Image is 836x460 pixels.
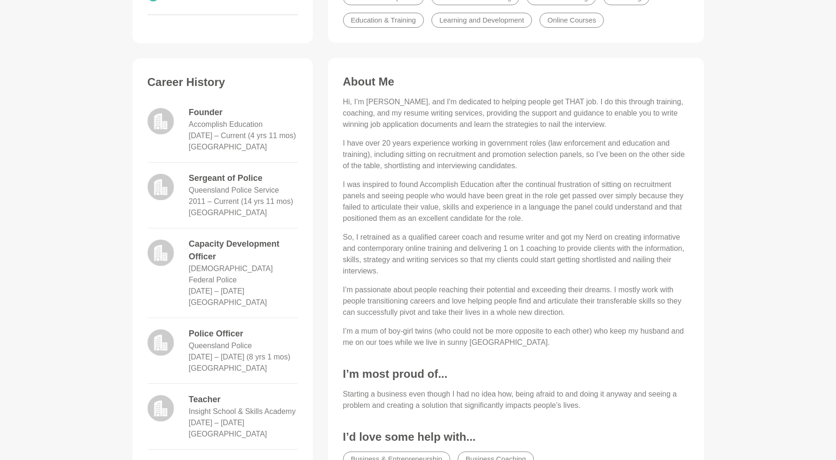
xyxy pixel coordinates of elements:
dd: [GEOGRAPHIC_DATA] [189,363,267,374]
p: Starting a business even though I had no idea how, being afraid to and doing it anyway and seeing... [343,389,689,411]
p: I’m a mum of boy-girl twins (who could not be more opposite to each other) who keep my husband an... [343,326,689,348]
p: I’m passionate about people reaching their potential and exceeding their dreams. I mostly work wi... [343,284,689,318]
dd: Queensland Police Service [189,185,279,196]
dd: 2007 – 2008 [189,417,245,429]
dd: Accomplish Education [189,119,263,130]
dd: Founder [189,106,298,119]
dd: [GEOGRAPHIC_DATA] [189,297,267,308]
dd: 2002 – 2010 (8 yrs 1 mos) [189,351,290,363]
h3: About Me [343,75,689,89]
time: [DATE] – [DATE] [189,419,245,427]
dd: Police Officer [189,327,298,340]
h3: Career History [148,75,298,89]
dd: Capacity Development Officer [189,238,298,263]
p: So, I retrained as a qualified career coach and resume writer and got my Nerd on creating informa... [343,232,689,277]
time: 2011 – Current (14 yrs 11 mos) [189,197,293,205]
dd: 2010 – 2011 [189,286,245,297]
time: [DATE] – Current (4 yrs 11 mos) [189,132,296,140]
img: logo [148,108,174,134]
h3: I’d love some help with... [343,430,689,444]
dd: [GEOGRAPHIC_DATA] [189,429,267,440]
dd: [GEOGRAPHIC_DATA] [189,141,267,153]
dd: 2011 – Current (14 yrs 11 mos) [189,196,293,207]
dd: Sergeant of Police [189,172,298,185]
h3: I’m most proud of... [343,367,689,381]
p: Hi, I’m [PERSON_NAME], and I'm dedicated to helping people get THAT job. I do this through traini... [343,96,689,130]
dd: [GEOGRAPHIC_DATA] [189,207,267,218]
img: logo [148,174,174,200]
img: logo [148,329,174,356]
time: [DATE] – [DATE] [189,287,245,295]
p: I was inspired to found Accomplish Education after the continual frustration of sitting on recrui... [343,179,689,224]
dd: Insight School & Skills Academy [189,406,296,417]
time: [DATE] – [DATE] (8 yrs 1 mos) [189,353,290,361]
img: logo [148,240,174,266]
dd: Teacher [189,393,298,406]
img: logo [148,395,174,421]
dd: [DEMOGRAPHIC_DATA] Federal Police [189,263,298,286]
dd: Queensland Police [189,340,252,351]
p: I have over 20 years experience working in government roles (law enforcement and education and tr... [343,138,689,172]
dd: Dec 2020 – Current (4 yrs 11 mos) [189,130,296,141]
